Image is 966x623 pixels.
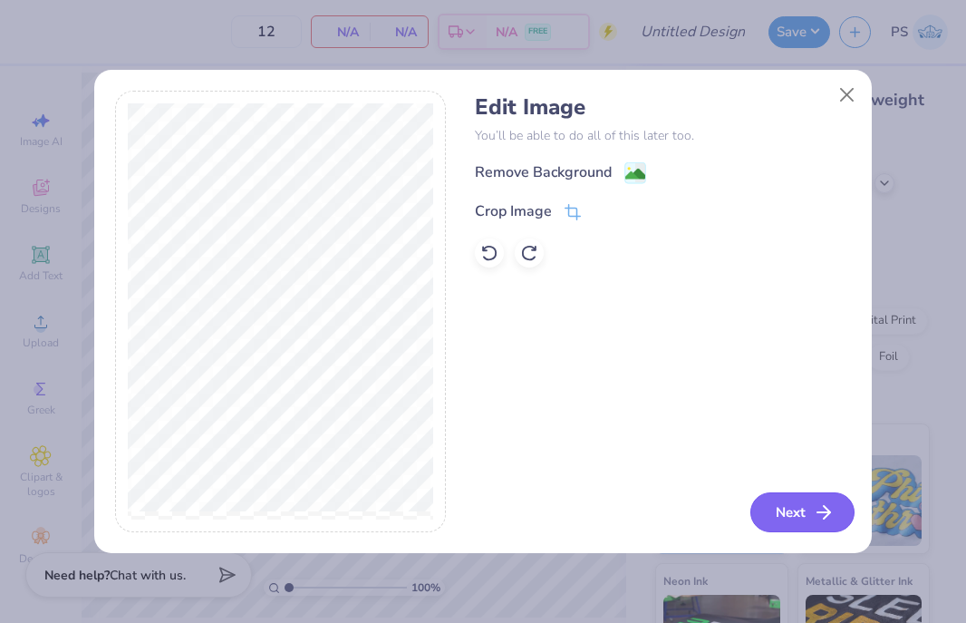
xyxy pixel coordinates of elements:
h4: Edit Image [475,94,851,121]
div: Remove Background [475,161,612,183]
button: Next [750,492,855,532]
div: Crop Image [475,200,552,222]
p: You’ll be able to do all of this later too. [475,126,851,145]
button: Close [830,78,865,112]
